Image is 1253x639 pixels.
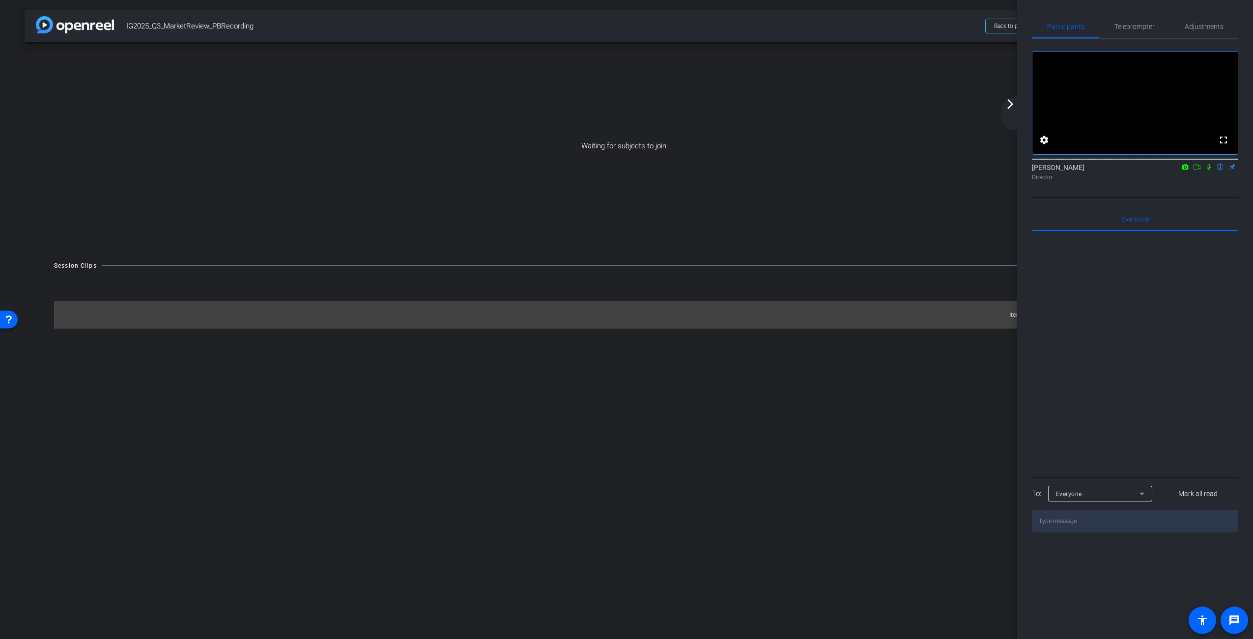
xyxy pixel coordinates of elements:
span: Back to project [994,23,1033,29]
div: [PERSON_NAME] [1032,163,1238,182]
mat-icon: fullscreen [1218,134,1229,146]
span: Everyone [1121,216,1149,222]
div: To: [1032,488,1041,500]
mat-icon: flip [1215,162,1226,171]
div: Items per page: [1009,310,1053,320]
span: Everyone [1056,491,1082,498]
mat-icon: settings [1038,134,1050,146]
div: Session Clips [54,261,97,271]
mat-icon: message [1228,614,1240,626]
span: Adjustments [1185,23,1224,30]
mat-icon: accessibility [1196,614,1208,626]
span: IG2025_Q3_MarketReview_PBRecording [126,16,979,36]
div: Waiting for subjects to join... [25,42,1228,250]
button: Back to project [985,19,1042,33]
img: app-logo [36,16,114,33]
button: Mark all read [1158,485,1239,502]
span: Participants [1047,23,1084,30]
mat-icon: arrow_forward_ios [1004,98,1016,110]
span: Mark all read [1178,489,1218,499]
span: Teleprompter [1114,23,1155,30]
div: Director [1032,173,1238,182]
